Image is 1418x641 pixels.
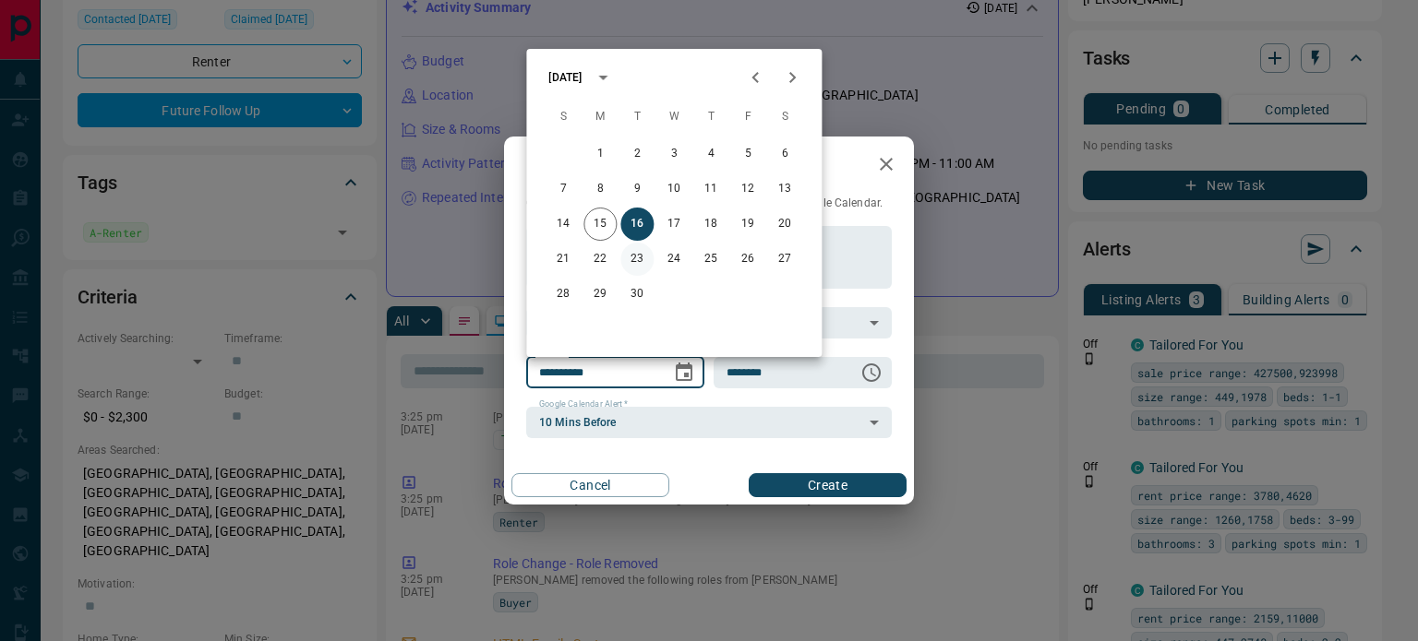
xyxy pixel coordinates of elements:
button: 17 [657,208,691,241]
button: Cancel [511,473,669,497]
label: Date [539,349,562,361]
button: 27 [768,243,801,276]
button: 9 [620,172,654,206]
button: 22 [583,243,617,276]
button: 20 [768,208,801,241]
button: Choose time, selected time is 6:00 AM [853,354,890,391]
button: 14 [547,208,580,241]
button: 11 [694,172,727,206]
button: 16 [620,208,654,241]
button: 13 [768,172,801,206]
button: 2 [620,137,654,171]
label: Google Calendar Alert [539,398,628,410]
span: Monday [583,99,617,136]
button: 10 [657,172,691,206]
span: Saturday [768,99,801,136]
button: 26 [731,243,764,276]
button: Next month [774,59,811,96]
button: 3 [657,137,691,171]
button: 4 [694,137,727,171]
button: 25 [694,243,727,276]
button: 7 [547,172,580,206]
button: Choose date, selected date is Sep 16, 2025 [666,354,703,391]
button: 21 [547,243,580,276]
button: 18 [694,208,727,241]
span: Friday [731,99,764,136]
span: Sunday [547,99,580,136]
button: 29 [583,278,617,311]
label: Time [727,349,751,361]
button: 28 [547,278,580,311]
span: Tuesday [620,99,654,136]
button: 19 [731,208,764,241]
span: Wednesday [657,99,691,136]
button: 30 [620,278,654,311]
span: Thursday [694,99,727,136]
h2: New Task [504,137,630,196]
div: 10 Mins Before [526,407,892,438]
button: 6 [768,137,801,171]
div: [DATE] [548,69,582,86]
button: calendar view is open, switch to year view [587,62,619,93]
button: 5 [731,137,764,171]
button: 1 [583,137,617,171]
button: Previous month [737,59,774,96]
button: Create [749,473,907,497]
button: 24 [657,243,691,276]
button: 8 [583,172,617,206]
button: 23 [620,243,654,276]
button: 12 [731,172,764,206]
button: 15 [583,208,617,241]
